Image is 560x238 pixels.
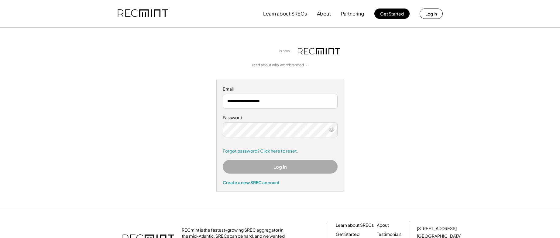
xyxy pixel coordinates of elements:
a: Forgot password? Click here to reset. [223,148,338,154]
div: Email [223,86,338,92]
a: read about why we rebranded → [252,63,308,68]
img: yH5BAEAAAAALAAAAAABAAEAAAIBRAA7 [220,43,275,60]
img: recmint-logotype%403x.png [118,3,168,24]
button: Get Started [374,9,410,19]
div: [STREET_ADDRESS] [417,226,457,232]
a: Testimonials [377,231,401,237]
button: About [317,8,331,20]
button: Learn about SRECs [263,8,307,20]
a: About [377,222,389,228]
div: Password [223,115,338,121]
img: recmint-logotype%403x.png [298,48,340,54]
a: Get Started [336,231,359,237]
div: is now [278,49,295,54]
a: Learn about SRECs [336,222,374,228]
button: Log In [223,160,338,174]
button: Partnering [341,8,364,20]
div: Create a new SREC account [223,180,338,185]
button: Log in [420,9,443,19]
